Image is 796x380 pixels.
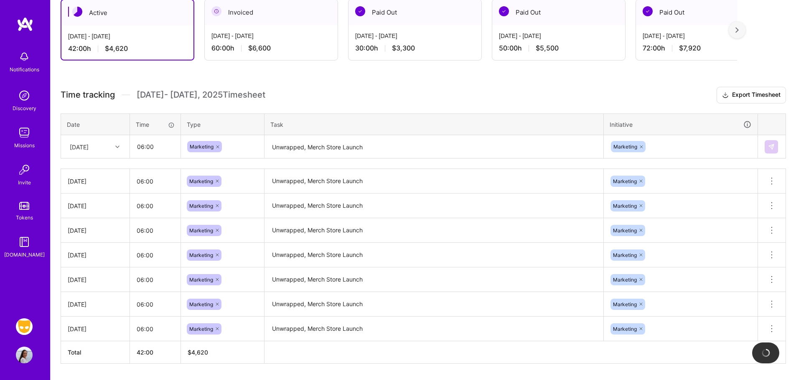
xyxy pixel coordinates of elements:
div: Notifications [10,65,39,74]
img: logo [17,17,33,32]
img: bell [16,48,33,65]
span: $ 4,620 [188,349,208,356]
span: [DATE] - [DATE] , 2025 Timesheet [137,90,265,100]
div: [DATE] - [DATE] [68,32,187,41]
input: HH:MM [130,170,181,192]
span: Marketing [613,252,637,258]
textarea: Unwrapped, Merch Store Launch [265,293,603,316]
span: Marketing [189,252,213,258]
input: HH:MM [130,269,181,291]
div: [DATE] [70,142,89,151]
img: right [735,27,739,33]
span: Marketing [613,326,637,332]
img: teamwork [16,124,33,141]
img: Paid Out [355,6,365,16]
th: 42:00 [130,341,181,364]
span: Marketing [613,203,637,209]
div: [DATE] [68,177,123,186]
div: [DATE] [68,325,123,333]
span: Marketing [613,301,637,307]
div: [DATE] - [DATE] [499,32,618,40]
img: Invite [16,161,33,178]
span: Marketing [189,277,213,283]
div: [DATE] - [DATE] [643,32,762,40]
img: Paid Out [643,6,653,16]
span: $4,620 [105,44,128,53]
div: 50:00 h [499,44,618,53]
textarea: Unwrapped, Merch Store Launch [265,244,603,267]
div: Time [136,120,175,129]
div: 42:00 h [68,44,187,53]
input: HH:MM [130,219,181,242]
input: HH:MM [130,244,181,266]
textarea: Unwrapped, Merch Store Launch [265,317,603,340]
img: Active [72,7,82,17]
a: Grindr: Product & Marketing [14,318,35,335]
span: Marketing [189,178,213,184]
img: loading [762,349,770,357]
div: Tokens [16,213,33,222]
div: 60:00 h [211,44,331,53]
textarea: Unwrapped, Merch Store Launch [265,136,603,158]
i: icon Download [722,91,729,100]
th: Total [61,341,130,364]
div: 30:00 h [355,44,475,53]
img: Invoiced [211,6,221,16]
div: Invite [18,178,31,187]
i: icon Chevron [115,145,120,149]
div: [DATE] [68,251,123,259]
div: [DATE] [68,201,123,210]
div: Initiative [610,120,752,129]
input: HH:MM [130,136,180,158]
span: Marketing [189,326,213,332]
input: HH:MM [130,293,181,315]
button: Export Timesheet [717,87,786,103]
img: User Avatar [16,347,33,363]
span: $6,600 [248,44,271,53]
th: Type [181,113,264,135]
div: [DATE] [68,300,123,309]
input: HH:MM [130,318,181,340]
span: Marketing [190,143,214,150]
span: Marketing [613,178,637,184]
span: $3,300 [392,44,415,53]
span: Marketing [189,301,213,307]
textarea: Unwrapped, Merch Store Launch [265,194,603,217]
div: [DATE] - [DATE] [211,32,331,40]
a: User Avatar [14,347,35,363]
img: Submit [768,143,775,150]
div: null [765,140,779,154]
div: [DATE] - [DATE] [355,32,475,40]
img: guide book [16,234,33,250]
textarea: Unwrapped, Merch Store Launch [265,170,603,193]
span: Marketing [613,277,637,283]
input: HH:MM [130,195,181,217]
div: [DATE] [68,275,123,284]
div: 72:00 h [643,44,762,53]
th: Date [61,113,130,135]
img: tokens [19,202,29,210]
th: Task [264,113,604,135]
img: discovery [16,87,33,104]
span: $5,500 [536,44,559,53]
textarea: Unwrapped, Merch Store Launch [265,219,603,242]
div: [DOMAIN_NAME] [4,250,45,259]
span: Marketing [613,143,637,150]
img: Paid Out [499,6,509,16]
img: Grindr: Product & Marketing [16,318,33,335]
span: Time tracking [61,90,115,100]
span: Marketing [189,203,213,209]
div: Discovery [13,104,36,113]
div: Missions [14,141,35,150]
span: Marketing [189,227,213,234]
span: $7,920 [679,44,701,53]
textarea: Unwrapped, Merch Store Launch [265,268,603,291]
span: Marketing [613,227,637,234]
div: [DATE] [68,226,123,235]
